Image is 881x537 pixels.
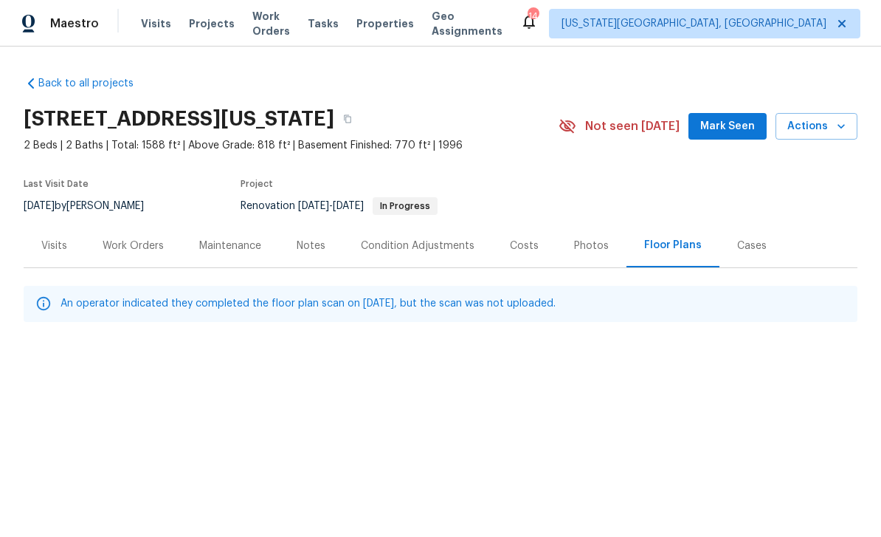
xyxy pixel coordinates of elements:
div: 14 [528,9,538,24]
span: [DATE] [24,201,55,211]
div: Photos [574,239,609,253]
span: Not seen [DATE] [585,119,680,134]
span: Maestro [50,16,99,31]
div: Work Orders [103,239,164,253]
div: Costs [510,239,539,253]
span: Last Visit Date [24,179,89,188]
h2: [STREET_ADDRESS][US_STATE] [24,112,334,126]
span: Geo Assignments [432,9,502,38]
span: - [298,201,364,211]
span: Properties [356,16,414,31]
span: In Progress [374,202,436,211]
span: Tasks [308,18,339,29]
span: Visits [141,16,171,31]
div: Condition Adjustments [361,239,474,253]
span: Mark Seen [700,117,755,136]
span: [DATE] [333,201,364,211]
span: [US_STATE][GEOGRAPHIC_DATA], [GEOGRAPHIC_DATA] [562,16,826,31]
span: Project [241,179,273,188]
div: by [PERSON_NAME] [24,197,162,215]
button: Mark Seen [688,113,767,140]
button: Actions [775,113,857,140]
span: Renovation [241,201,438,211]
span: 2 Beds | 2 Baths | Total: 1588 ft² | Above Grade: 818 ft² | Basement Finished: 770 ft² | 1996 [24,138,559,153]
div: Notes [297,239,325,253]
div: Visits [41,239,67,253]
span: Work Orders [252,9,290,38]
button: Copy Address [334,106,361,132]
a: Back to all projects [24,76,165,91]
div: Cases [737,239,767,253]
div: Maintenance [199,239,261,253]
span: Projects [189,16,235,31]
span: [DATE] [298,201,329,211]
p: An operator indicated they completed the floor plan scan on [DATE], but the scan was not uploaded. [61,296,556,312]
span: Actions [787,117,846,136]
div: Floor Plans [644,238,702,253]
